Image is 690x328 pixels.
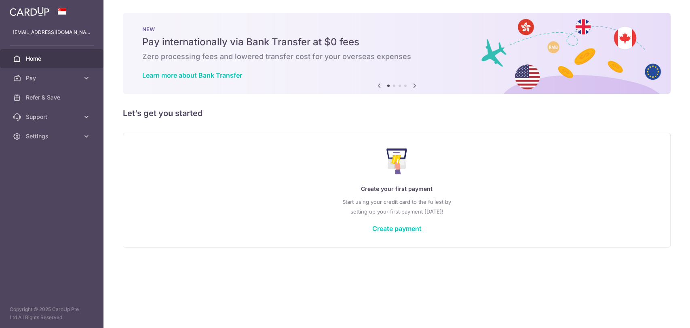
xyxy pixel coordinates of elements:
span: Refer & Save [26,93,79,102]
span: Settings [26,132,79,140]
span: Support [26,113,79,121]
p: Start using your credit card to the fullest by setting up your first payment [DATE]! [139,197,654,216]
h5: Pay internationally via Bank Transfer at $0 fees [142,36,651,49]
h5: Let’s get you started [123,107,671,120]
span: Pay [26,74,79,82]
img: CardUp [10,6,49,16]
p: Create your first payment [139,184,654,194]
img: Bank transfer banner [123,13,671,94]
p: [EMAIL_ADDRESS][DOMAIN_NAME] [13,28,91,36]
img: Make Payment [386,148,407,174]
h6: Zero processing fees and lowered transfer cost for your overseas expenses [142,52,651,61]
p: NEW [142,26,651,32]
a: Create payment [372,224,422,233]
span: Home [26,55,79,63]
a: Learn more about Bank Transfer [142,71,242,79]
